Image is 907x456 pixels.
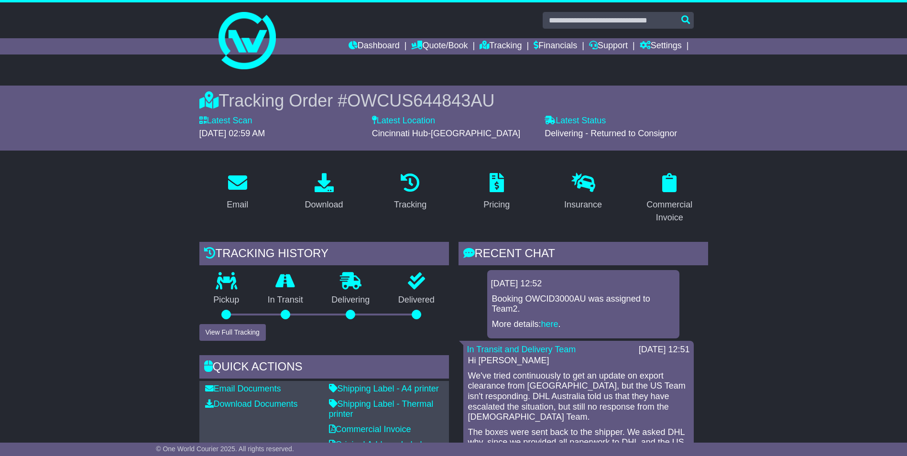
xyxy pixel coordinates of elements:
label: Latest Location [372,116,435,126]
p: Delivering [317,295,384,305]
a: Dashboard [349,38,400,54]
a: Commercial Invoice [329,424,411,434]
div: RECENT CHAT [459,242,708,268]
div: Commercial Invoice [637,198,702,224]
a: Commercial Invoice [631,170,708,228]
span: [DATE] 02:59 AM [199,129,265,138]
div: Email [227,198,248,211]
a: Settings [640,38,682,54]
a: Shipping Label - Thermal printer [329,399,434,419]
a: Email [220,170,254,215]
div: [DATE] 12:51 [639,345,690,355]
div: Quick Actions [199,355,449,381]
div: Insurance [564,198,602,211]
a: Email Documents [205,384,281,393]
p: Hi [PERSON_NAME] [468,356,689,366]
div: Tracking [394,198,426,211]
a: Tracking [480,38,522,54]
a: Pricing [477,170,516,215]
label: Latest Status [545,116,606,126]
a: Quote/Book [411,38,468,54]
p: Booking OWCID3000AU was assigned to Team2. [492,294,675,315]
div: Tracking Order # [199,90,708,111]
a: Original Address Label [329,440,422,449]
div: [DATE] 12:52 [491,279,676,289]
a: here [541,319,558,329]
p: More details: . [492,319,675,330]
a: Support [589,38,628,54]
span: OWCUS644843AU [347,91,494,110]
a: In Transit and Delivery Team [467,345,576,354]
span: Cincinnati Hub-[GEOGRAPHIC_DATA] [372,129,520,138]
p: In Transit [253,295,317,305]
p: Pickup [199,295,254,305]
label: Latest Scan [199,116,252,126]
a: Download [298,170,349,215]
div: Pricing [483,198,510,211]
p: We've tried continuously to get an update on export clearance from [GEOGRAPHIC_DATA], but the US ... [468,371,689,423]
p: Delivered [384,295,449,305]
a: Download Documents [205,399,298,409]
span: Delivering - Returned to Consignor [545,129,677,138]
a: Tracking [388,170,433,215]
span: © One World Courier 2025. All rights reserved. [156,445,294,453]
a: Financials [534,38,577,54]
a: Shipping Label - A4 printer [329,384,439,393]
a: Insurance [558,170,608,215]
button: View Full Tracking [199,324,266,341]
div: Tracking history [199,242,449,268]
div: Download [305,198,343,211]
